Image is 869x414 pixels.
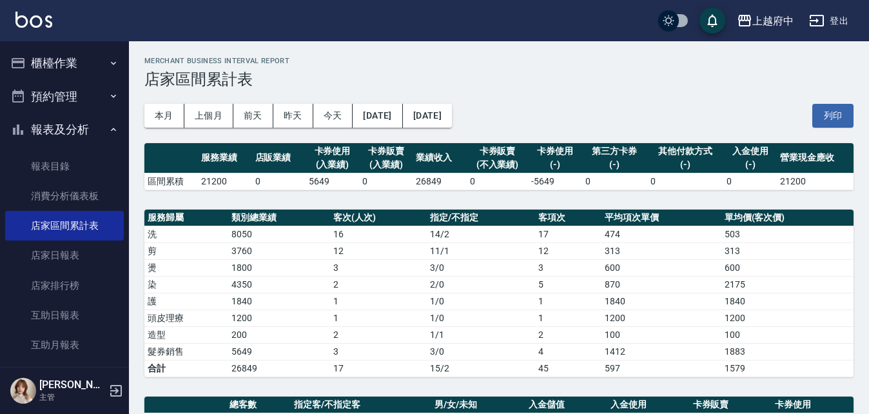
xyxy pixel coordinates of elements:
td: 503 [721,226,854,242]
td: 14 / 2 [427,226,535,242]
a: 互助月報表 [5,330,124,360]
td: 合計 [144,360,228,377]
td: 600 [601,259,721,276]
th: 入金使用 [607,397,689,413]
a: 店家排行榜 [5,271,124,301]
td: 100 [601,326,721,343]
td: 1200 [721,310,854,326]
td: 2 [330,326,427,343]
th: 指定客/不指定客 [291,397,431,413]
td: 1840 [601,293,721,310]
td: 4 [535,343,601,360]
td: 1 / 0 [427,293,535,310]
td: 0 [723,173,777,190]
td: 0 [647,173,724,190]
td: 12 [330,242,427,259]
button: save [699,8,725,34]
td: 597 [601,360,721,377]
td: 12 [535,242,601,259]
td: 2 / 0 [427,276,535,293]
td: 8050 [228,226,330,242]
td: 26849 [228,360,330,377]
td: 1412 [601,343,721,360]
p: 主管 [39,391,105,403]
td: 3760 [228,242,330,259]
td: 5649 [306,173,359,190]
div: (入業績) [362,158,409,172]
button: 報表及分析 [5,113,124,146]
button: 登出 [804,9,854,33]
td: 洗 [144,226,228,242]
td: 1200 [601,310,721,326]
div: (-) [650,158,721,172]
td: 870 [601,276,721,293]
td: 200 [228,326,330,343]
td: 11 / 1 [427,242,535,259]
td: 1 [535,310,601,326]
div: (不入業績) [470,158,525,172]
th: 卡券使用 [772,397,854,413]
h3: 店家區間累計表 [144,70,854,88]
button: 櫃檯作業 [5,46,124,80]
td: 2175 [721,276,854,293]
td: 313 [601,242,721,259]
th: 業績收入 [413,143,466,173]
th: 指定/不指定 [427,210,535,226]
td: 600 [721,259,854,276]
td: 燙 [144,259,228,276]
button: [DATE] [403,104,452,128]
button: [DATE] [353,104,402,128]
th: 客次(人次) [330,210,427,226]
div: 其他付款方式 [650,144,721,158]
table: a dense table [144,210,854,377]
a: 互助日報表 [5,301,124,330]
td: 0 [359,173,413,190]
td: 3 / 0 [427,343,535,360]
a: 店家區間累計表 [5,211,124,241]
table: a dense table [144,143,854,190]
th: 服務業績 [198,143,251,173]
th: 營業現金應收 [777,143,854,173]
td: 染 [144,276,228,293]
div: (-) [531,158,578,172]
td: 1800 [228,259,330,276]
td: 474 [601,226,721,242]
th: 卡券販賣 [690,397,772,413]
th: 類別總業績 [228,210,330,226]
img: Person [10,378,36,404]
td: 髮券銷售 [144,343,228,360]
button: 列印 [812,104,854,128]
button: 上個月 [184,104,233,128]
div: 入金使用 [727,144,774,158]
td: 4350 [228,276,330,293]
td: 21200 [777,173,854,190]
td: 1 / 0 [427,310,535,326]
td: 1579 [721,360,854,377]
td: 3 [535,259,601,276]
div: (入業績) [309,158,356,172]
td: 21200 [198,173,251,190]
td: 313 [721,242,854,259]
h2: Merchant Business Interval Report [144,57,854,65]
th: 店販業績 [252,143,306,173]
div: 卡券販賣 [470,144,525,158]
td: 1 [535,293,601,310]
td: 5 [535,276,601,293]
th: 服務歸屬 [144,210,228,226]
td: 100 [721,326,854,343]
a: 互助排行榜 [5,360,124,389]
a: 報表目錄 [5,152,124,181]
div: (-) [585,158,644,172]
button: 預約管理 [5,80,124,113]
div: 上越府中 [752,13,794,29]
div: (-) [727,158,774,172]
button: 本月 [144,104,184,128]
td: 1883 [721,343,854,360]
td: 3 [330,343,427,360]
td: 區間累積 [144,173,198,190]
td: 0 [467,173,529,190]
h5: [PERSON_NAME] [39,379,105,391]
td: 2 [535,326,601,343]
a: 店家日報表 [5,241,124,270]
td: 1 [330,293,427,310]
